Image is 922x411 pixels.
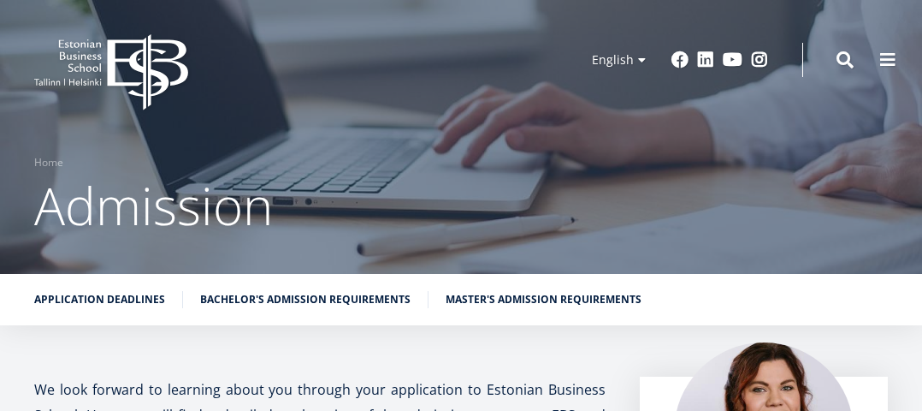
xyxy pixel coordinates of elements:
a: Linkedin [697,51,714,68]
a: Master's admission requirements [446,291,641,308]
span: Admission [34,170,273,241]
a: Youtube [723,51,742,68]
a: Instagram [751,51,768,68]
a: Bachelor's admission requirements [200,291,411,308]
a: Home [34,154,63,171]
a: Facebook [671,51,689,68]
a: Application deadlines [34,291,165,308]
